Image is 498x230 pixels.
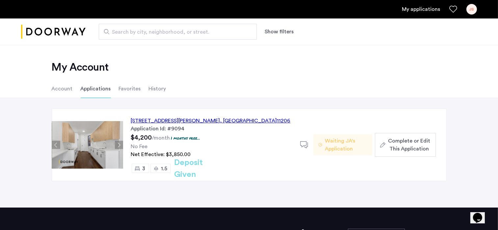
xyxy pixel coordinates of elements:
span: $4,200 [131,134,152,141]
span: 1.5 [161,166,168,171]
a: Cazamio logo [21,19,86,44]
a: Favorites [449,5,457,13]
span: Net Effective: $3,850.00 [131,152,191,157]
h2: Deposit Given [174,157,227,181]
li: History [149,80,166,98]
span: Waiting JA's Application [325,137,367,153]
input: Apartment Search [99,24,257,40]
li: Applications [81,80,111,98]
div: [STREET_ADDRESS][PERSON_NAME] 11206 [131,117,291,125]
button: Show or hide filters [265,28,294,36]
div: Application Id: #9094 [131,125,292,133]
sub: /month [152,135,170,141]
button: Previous apartment [52,141,60,149]
span: 3 [143,166,145,171]
div: JS [466,4,477,15]
button: button [375,133,435,157]
img: Apartment photo [52,121,123,169]
h2: My Account [52,61,447,74]
li: Favorites [119,80,141,98]
button: Next apartment [115,141,123,149]
span: Search by city, neighborhood, or street. [112,28,238,36]
span: No Fee [131,144,148,149]
img: logo [21,19,86,44]
p: 1 months free... [171,135,200,141]
li: Account [52,80,73,98]
a: My application [402,5,440,13]
iframe: chat widget [470,204,491,223]
span: , [GEOGRAPHIC_DATA] [220,118,277,123]
span: Complete or Edit This Application [388,137,430,153]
